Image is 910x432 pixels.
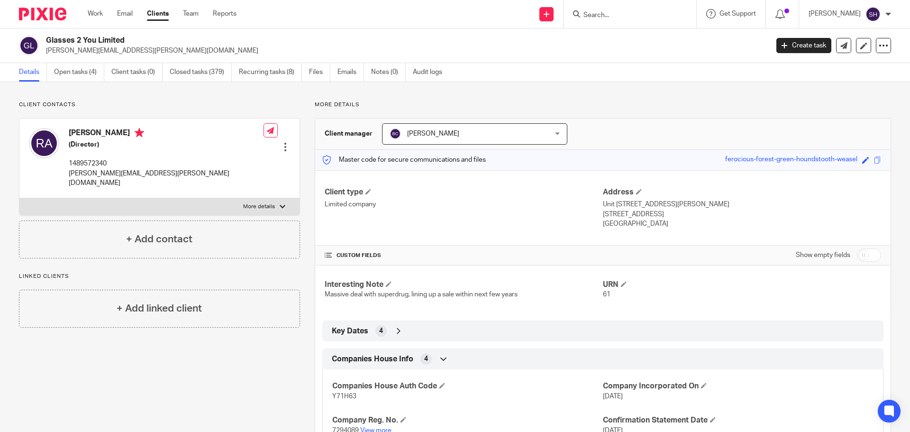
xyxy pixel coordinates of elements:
p: More details [243,203,275,211]
h5: (Director) [69,140,264,149]
h4: Interesting Note [325,280,603,290]
h4: Companies House Auth Code [332,381,603,391]
a: Recurring tasks (8) [239,63,302,82]
p: Limited company [325,200,603,209]
input: Search [582,11,668,20]
p: Linked clients [19,273,300,280]
a: Client tasks (0) [111,63,163,82]
i: Primary [135,128,144,138]
a: Details [19,63,47,82]
p: Unit [STREET_ADDRESS][PERSON_NAME] [603,200,881,209]
a: Audit logs [413,63,449,82]
h4: + Add contact [126,232,192,247]
span: [PERSON_NAME] [407,130,459,137]
a: Team [183,9,199,18]
a: Files [309,63,330,82]
p: [PERSON_NAME][EMAIL_ADDRESS][PERSON_NAME][DOMAIN_NAME] [69,169,264,188]
a: Email [117,9,133,18]
p: 1489572340 [69,159,264,168]
h2: Glasses 2 You Limited [46,36,619,46]
span: Massive deal with superdrug, lining up a sale within next few years [325,291,518,298]
a: Work [88,9,103,18]
p: Master code for secure communications and files [322,155,486,165]
h4: URN [603,280,881,290]
a: Create task [776,38,831,53]
img: svg%3E [390,128,401,139]
p: More details [315,101,891,109]
h4: Company Incorporated On [603,381,874,391]
span: Key Dates [332,326,368,336]
a: Reports [213,9,237,18]
h4: + Add linked client [117,301,202,316]
span: 4 [424,354,428,364]
img: svg%3E [865,7,881,22]
h4: CUSTOM FIELDS [325,252,603,259]
a: Closed tasks (379) [170,63,232,82]
span: Get Support [719,10,756,17]
span: Y71H63 [332,393,356,400]
h3: Client manager [325,129,373,138]
h4: Address [603,187,881,197]
p: [GEOGRAPHIC_DATA] [603,219,881,229]
label: Show empty fields [796,250,850,260]
h4: [PERSON_NAME] [69,128,264,140]
h4: Confirmation Statement Date [603,415,874,425]
span: 61 [603,291,610,298]
span: 4 [379,326,383,336]
h4: Company Reg. No. [332,415,603,425]
a: Clients [147,9,169,18]
a: Open tasks (4) [54,63,104,82]
a: Notes (0) [371,63,406,82]
span: [DATE] [603,393,623,400]
img: Pixie [19,8,66,20]
img: svg%3E [29,128,59,158]
p: Client contacts [19,101,300,109]
h4: Client type [325,187,603,197]
p: [PERSON_NAME][EMAIL_ADDRESS][PERSON_NAME][DOMAIN_NAME] [46,46,762,55]
p: [STREET_ADDRESS] [603,210,881,219]
div: ferocious-forest-green-houndstooth-weasel [725,155,857,165]
a: Emails [337,63,364,82]
img: svg%3E [19,36,39,55]
p: [PERSON_NAME] [809,9,861,18]
span: Companies House Info [332,354,413,364]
